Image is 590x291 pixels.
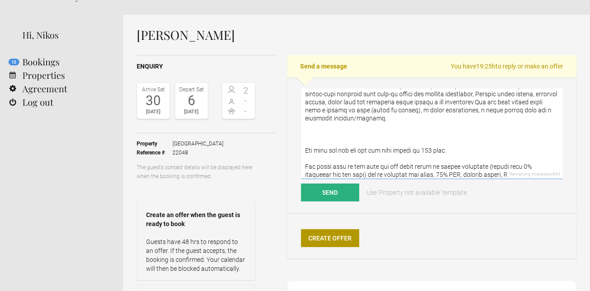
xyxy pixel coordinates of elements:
div: Arrive Sat [139,85,168,94]
a: Create Offer [301,229,359,247]
div: 6 [177,94,206,107]
button: Send [301,184,359,201]
strong: Reference # [137,148,172,157]
p: Guests have 48 hrs to respond to an offer. If the guest accepts, the booking is confirmed. Your c... [146,237,246,273]
div: [DATE] [177,107,206,116]
h1: [PERSON_NAME] [137,28,577,42]
span: 22048 [172,148,224,157]
strong: Create an offer when the guest is ready to book [146,210,246,228]
span: [GEOGRAPHIC_DATA] [172,139,224,148]
p: The guest’s contact details will be displayed here when the booking is confirmed. [137,163,255,181]
a: Use 'Property not available' template [361,184,474,201]
div: 30 [139,94,168,107]
flynt-notification-badge: 12 [9,59,19,65]
strong: Property [137,139,172,148]
span: 2 [239,86,253,95]
flynt-countdown: 19:25h [476,63,495,70]
h2: Send a message [287,55,577,77]
div: Depart Sat [177,85,206,94]
span: You have to reply or make an offer [451,62,563,71]
h2: Enquiry [137,62,276,71]
span: - [239,107,253,116]
div: [DATE] [139,107,168,116]
div: Hi, Nikos [22,28,110,42]
span: - [239,96,253,105]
